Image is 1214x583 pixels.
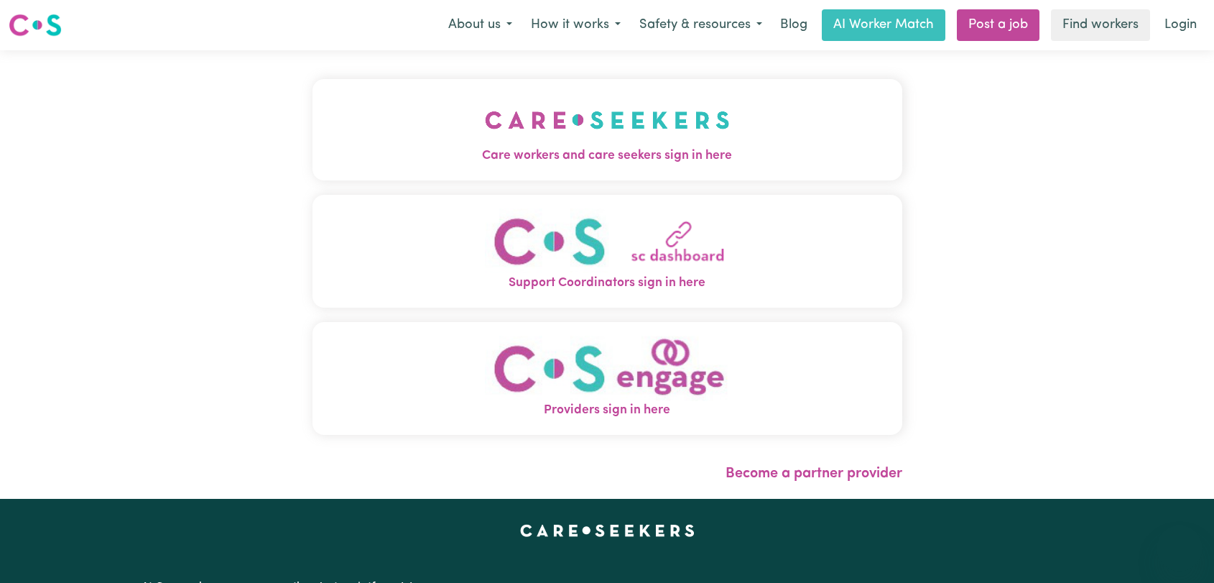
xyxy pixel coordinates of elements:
[522,10,630,40] button: How it works
[1051,9,1150,41] a: Find workers
[312,79,902,180] button: Care workers and care seekers sign in here
[312,274,902,293] span: Support Coordinators sign in here
[312,194,902,307] button: Support Coordinators sign in here
[957,9,1039,41] a: Post a job
[439,10,522,40] button: About us
[772,9,816,41] a: Blog
[312,147,902,165] span: Care workers and care seekers sign in here
[630,10,772,40] button: Safety & resources
[822,9,945,41] a: AI Worker Match
[312,401,902,420] span: Providers sign in here
[1156,9,1205,41] a: Login
[312,321,902,434] button: Providers sign in here
[726,467,902,481] a: Become a partner provider
[1157,525,1203,571] iframe: Button to launch messaging window
[9,9,62,42] a: Careseekers logo
[9,12,62,38] img: Careseekers logo
[520,525,695,536] a: Careseekers home page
